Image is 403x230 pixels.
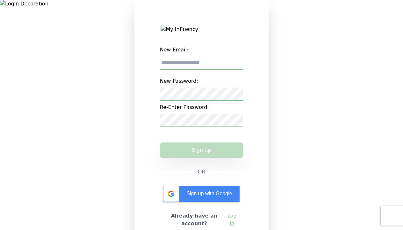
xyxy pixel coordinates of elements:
span: Sign up with Google [186,191,232,196]
span: OR [198,168,205,176]
div: Sign up with Google [163,186,240,202]
label: New Email: [160,43,243,56]
label: New Password: [160,75,243,88]
img: My Influency [161,26,242,33]
a: Log in [226,212,238,227]
h2: Already have an account? [165,212,224,227]
label: Re-Enter Password: [160,101,243,114]
button: Sign up [160,142,243,158]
